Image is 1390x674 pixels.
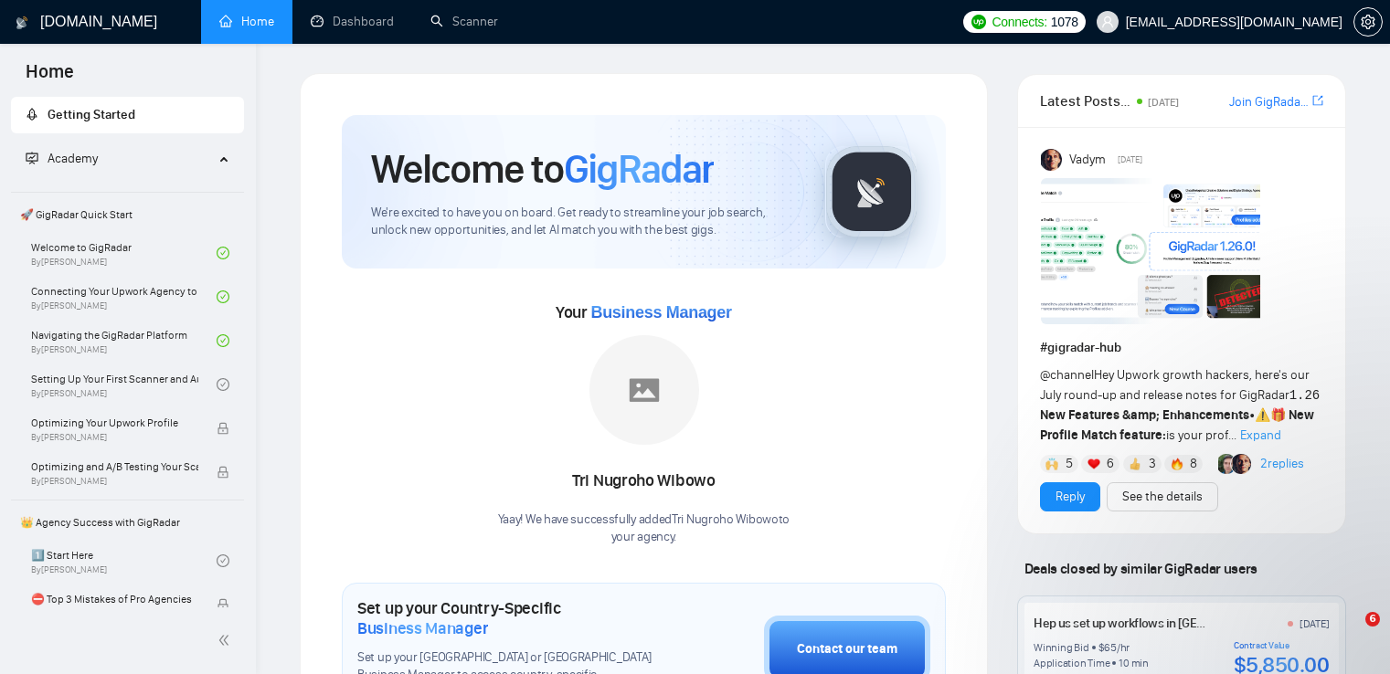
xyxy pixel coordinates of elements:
div: Contact our team [797,639,897,659]
span: Business Manager [590,303,731,321]
img: gigradar-logo.png [826,146,918,237]
span: Academy [26,151,98,166]
img: Vadym [1041,149,1063,171]
span: setting [1354,15,1382,29]
span: 5 [1066,455,1073,473]
span: By [PERSON_NAME] [31,432,198,443]
span: check-circle [217,554,229,567]
span: Hey Upwork growth hackers, here's our July round-up and release notes for GigRadar • is your prof... [1040,367,1321,443]
span: Getting Started [48,107,135,122]
span: fund-projection-screen [26,152,38,164]
span: @channel [1040,367,1094,383]
span: user [1101,16,1114,28]
span: Academy [48,151,98,166]
a: Welcome to GigRadarBy[PERSON_NAME] [31,233,217,273]
a: Reply [1056,487,1085,507]
span: Business Manager [357,618,488,638]
a: homeHome [219,14,274,29]
span: check-circle [217,247,229,259]
span: [DATE] [1118,152,1142,168]
span: lock [217,466,229,479]
span: Your [556,302,732,322]
div: Tri Nugroho Wibowo [498,466,790,497]
span: 3 [1149,455,1156,473]
span: ⛔ Top 3 Mistakes of Pro Agencies [31,590,198,608]
strong: New Features &amp; Enhancements [1040,407,1249,423]
div: 10 min [1119,656,1149,670]
img: 👍 [1129,458,1141,470]
span: [DATE] [1148,96,1179,109]
a: setting [1353,15,1383,29]
button: See the details [1107,482,1218,511]
span: check-circle [217,334,229,347]
img: F09AC4U7ATU-image.png [1041,178,1260,324]
img: placeholder.png [589,335,699,445]
img: logo [16,8,28,37]
div: Winning Bid [1034,640,1088,655]
iframe: Intercom live chat [1328,612,1372,656]
span: 1078 [1051,12,1078,32]
span: Optimizing Your Upwork Profile [31,414,198,432]
a: 2replies [1260,455,1304,473]
a: dashboardDashboard [311,14,394,29]
a: Join GigRadar Slack Community [1229,92,1309,112]
span: check-circle [217,290,229,303]
div: 65 [1104,640,1117,655]
img: 🔥 [1171,458,1183,470]
span: 8 [1190,455,1197,473]
span: 👑 Agency Success with GigRadar [13,504,242,541]
div: Contract Value [1234,640,1330,651]
span: Vadym [1069,150,1106,170]
span: double-left [218,631,236,649]
span: Home [11,58,89,97]
p: your agency . [498,529,790,546]
code: 1.26 [1289,388,1321,403]
a: export [1312,92,1323,110]
div: $ [1098,640,1105,655]
img: upwork-logo.png [971,15,986,29]
span: check-circle [217,378,229,391]
span: rocket [26,108,38,121]
div: Application Time [1034,656,1109,670]
span: export [1312,93,1323,108]
button: Reply [1040,482,1100,511]
span: 6 [1365,612,1380,627]
span: lock [217,598,229,611]
div: /hr [1117,640,1130,655]
span: Latest Posts from the GigRadar Community [1040,90,1131,112]
div: Yaay! We have successfully added Tri Nugroho Wibowo to [498,511,790,546]
a: 1️⃣ Start HereBy[PERSON_NAME] [31,541,217,581]
span: Connects: [992,12,1046,32]
a: Connecting Your Upwork Agency to GigRadarBy[PERSON_NAME] [31,277,217,317]
button: setting [1353,7,1383,37]
img: ❤️ [1088,458,1100,470]
a: Navigating the GigRadar PlatformBy[PERSON_NAME] [31,321,217,361]
h1: Welcome to [371,144,714,194]
img: Alex B [1218,454,1238,474]
li: Getting Started [11,97,244,133]
a: Setting Up Your First Scanner and Auto-BidderBy[PERSON_NAME] [31,364,217,405]
a: See the details [1122,487,1203,507]
img: 🙌 [1045,458,1058,470]
span: 🚀 GigRadar Quick Start [13,196,242,233]
span: 6 [1107,455,1114,473]
span: By [PERSON_NAME] [31,476,198,487]
a: searchScanner [430,14,498,29]
h1: Set up your Country-Specific [357,598,673,638]
h1: # gigradar-hub [1040,338,1323,358]
span: Optimizing and A/B Testing Your Scanner for Better Results [31,458,198,476]
span: ⚠️ [1255,407,1270,423]
span: Deals closed by similar GigRadar users [1017,553,1265,584]
span: We're excited to have you on board. Get ready to streamline your job search, unlock new opportuni... [371,205,796,239]
span: Expand [1240,427,1281,443]
span: GigRadar [564,144,714,194]
span: lock [217,422,229,435]
span: 🎁 [1270,407,1286,423]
